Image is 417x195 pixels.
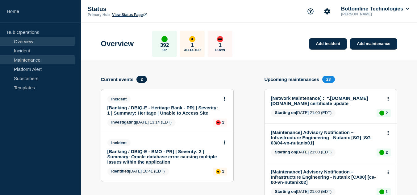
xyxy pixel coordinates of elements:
a: [Maintenance] Advisory Notification – Infrastructure Engineering - Nutanix [CA00] [ca-00-vn-nutan... [271,169,382,185]
a: [Banking / DBIQ-E - BMO - PR] | Severity: 2 | Summary: Oracle database error causing multiple iss... [107,149,219,165]
span: Starting on [275,189,296,194]
button: Bottomline Technologies [340,6,410,12]
span: [DATE] 21:00 (EDT) [271,148,336,156]
span: Incident [107,139,131,146]
span: Investigating [111,120,136,124]
div: up [161,36,168,42]
div: up [379,189,384,194]
div: up [379,150,384,155]
p: 2 [386,111,388,115]
button: Support [304,5,317,18]
p: 2 [386,150,388,155]
div: down [216,120,221,125]
h4: Current events [101,77,134,82]
div: affected [189,36,195,42]
div: affected [216,169,221,174]
span: [DATE] 13:14 (EDT) [107,119,176,127]
span: Starting on [275,110,296,115]
h1: Overview [101,39,134,48]
h4: Upcoming maintenances [265,77,319,82]
p: [PERSON_NAME] [340,12,404,16]
div: up [379,111,384,116]
p: Down [215,48,225,52]
p: 1 [386,189,388,194]
p: 1 [219,42,222,48]
a: [Maintenance] Advisory Notification – Infrastructure Engineering - Nutanix [SG] [SG-03/04-vn-nuta... [271,130,382,145]
p: Status [88,6,211,13]
div: down [217,36,223,42]
span: 23 [322,76,335,83]
a: [Banking / DBIQ-E - Heritage Bank - PR] | Severity: 1 | Summary: Heritage | Unable to Access Site [107,105,219,116]
p: 1 [222,169,224,174]
span: Incident [107,95,131,103]
p: 392 [160,42,169,48]
p: 1 [222,120,224,125]
button: Account settings [321,5,334,18]
span: Identified [111,169,129,173]
p: Up [162,48,167,52]
a: [Network Maintenance] : *.[DOMAIN_NAME] [DOMAIN_NAME] certificate update [271,95,382,106]
a: Add incident [309,38,347,50]
p: Primary Hub [88,13,110,17]
p: Affected [184,48,201,52]
span: [DATE] 21:00 (EDT) [271,109,336,117]
span: 2 [136,76,147,83]
p: 1 [191,42,194,48]
span: Starting on [275,150,296,154]
span: [DATE] 10:41 (EDT) [107,168,169,176]
a: Add maintenance [350,38,397,50]
a: View Status Page [112,13,146,17]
